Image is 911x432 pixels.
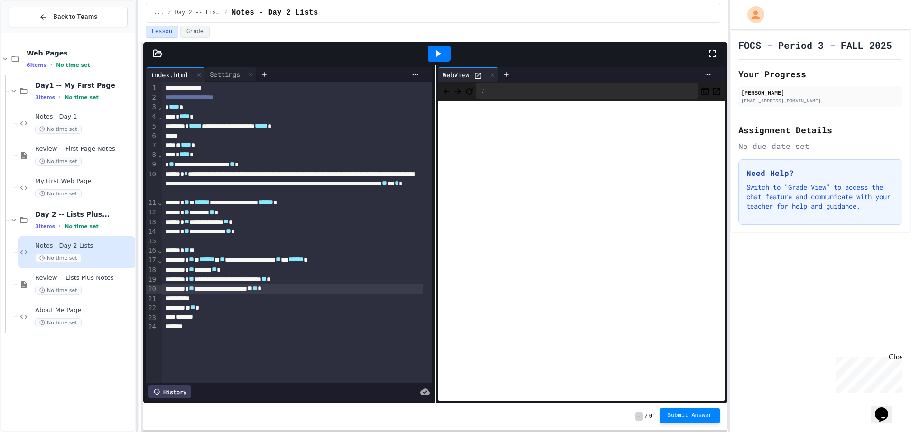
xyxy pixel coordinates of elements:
span: No time set [35,157,82,166]
span: Web Pages [27,49,133,57]
h3: Need Help? [746,167,894,179]
div: 15 [146,237,158,246]
span: Fold line [158,103,162,110]
span: Forward [453,85,463,97]
button: Open in new tab [712,85,721,97]
div: 23 [146,313,158,323]
div: 10 [146,170,158,198]
span: • [59,222,61,230]
span: About Me Page [35,306,133,314]
div: Settings [205,69,245,79]
div: 17 [146,256,158,265]
span: Notes - Day 2 Lists [232,7,318,18]
span: Day 2 -- Lists Plus... [175,9,221,17]
div: 9 [146,160,158,169]
div: 2 [146,93,158,102]
span: Day1 -- My First Page [35,81,133,90]
span: • [50,61,52,69]
span: No time set [65,223,99,230]
span: Notes - Day 1 [35,113,133,121]
div: / [476,83,698,99]
span: No time set [35,286,82,295]
span: No time set [35,318,82,327]
span: Review -- Lists Plus Notes [35,274,133,282]
span: My First Web Page [35,177,133,185]
span: Submit Answer [668,412,712,419]
span: No time set [35,254,82,263]
span: Day 2 -- Lists Plus... [35,210,133,219]
div: [EMAIL_ADDRESS][DOMAIN_NAME] [741,97,900,104]
div: 8 [146,150,158,160]
div: 11 [146,198,158,208]
div: 14 [146,227,158,237]
div: 6 [146,131,158,141]
div: index.html [146,70,193,80]
div: No due date set [738,140,902,152]
p: Switch to "Grade View" to access the chat feature and communicate with your teacher for help and ... [746,183,894,211]
iframe: Web Preview [438,101,725,401]
div: Settings [205,67,257,82]
span: 3 items [35,94,55,101]
div: My Account [737,4,767,26]
span: Back to Teams [53,12,97,22]
h2: Assignment Details [738,123,902,137]
div: 19 [146,275,158,285]
button: Submit Answer [660,408,720,423]
button: Grade [180,26,210,38]
div: 7 [146,141,158,150]
span: Fold line [158,199,162,206]
button: Back to Teams [9,7,128,27]
div: 24 [146,322,158,332]
div: History [148,385,191,398]
div: 1 [146,83,158,93]
iframe: chat widget [871,394,902,423]
div: 21 [146,294,158,304]
button: Console [700,85,710,97]
h1: FOCS - Period 3 - FALL 2025 [738,38,892,52]
span: Back [442,85,451,97]
span: Fold line [158,151,162,158]
div: 4 [146,112,158,121]
iframe: chat widget [832,353,902,393]
div: Chat with us now!Close [4,4,65,60]
span: - [635,412,642,421]
span: 6 items [27,62,46,68]
div: 13 [146,218,158,227]
h2: Your Progress [738,67,902,81]
span: / [645,413,648,420]
div: WebView [438,67,499,82]
div: [PERSON_NAME] [741,88,900,97]
span: 0 [649,413,652,420]
span: No time set [65,94,99,101]
button: Lesson [146,26,178,38]
div: 16 [146,246,158,256]
div: 20 [146,285,158,294]
span: Review -- First Page Notes [35,145,133,153]
div: 3 [146,102,158,112]
div: 18 [146,266,158,275]
span: / [224,9,228,17]
span: No time set [35,125,82,134]
span: Notes - Day 2 Lists [35,242,133,250]
span: Fold line [158,257,162,264]
div: 22 [146,303,158,313]
span: • [59,93,61,101]
button: Refresh [465,85,474,97]
div: 12 [146,208,158,217]
div: index.html [146,67,205,82]
div: WebView [438,70,474,80]
span: No time set [35,189,82,198]
span: / [167,9,171,17]
span: Fold line [158,247,162,254]
span: ... [154,9,164,17]
span: Fold line [158,113,162,120]
div: 5 [146,122,158,131]
span: 3 items [35,223,55,230]
span: No time set [56,62,90,68]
